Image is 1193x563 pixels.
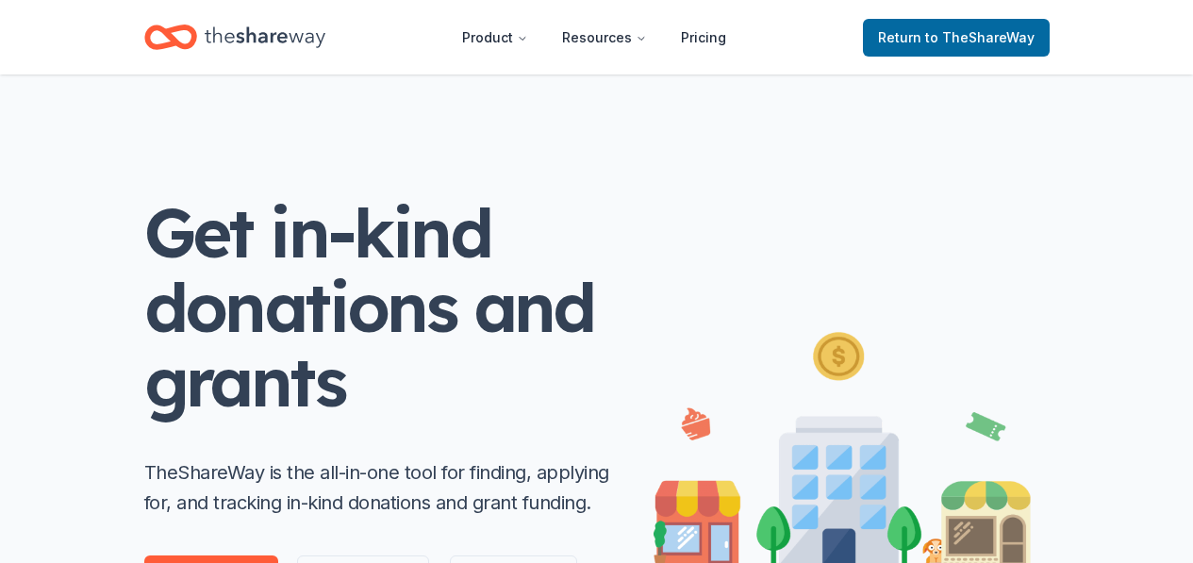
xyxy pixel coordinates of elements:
[878,26,1035,49] span: Return
[447,19,543,57] button: Product
[547,19,662,57] button: Resources
[447,15,741,59] nav: Main
[666,19,741,57] a: Pricing
[144,195,616,420] h1: Get in-kind donations and grants
[863,19,1050,57] a: Returnto TheShareWay
[144,457,616,518] p: TheShareWay is the all-in-one tool for finding, applying for, and tracking in-kind donations and ...
[925,29,1035,45] span: to TheShareWay
[144,15,325,59] a: Home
